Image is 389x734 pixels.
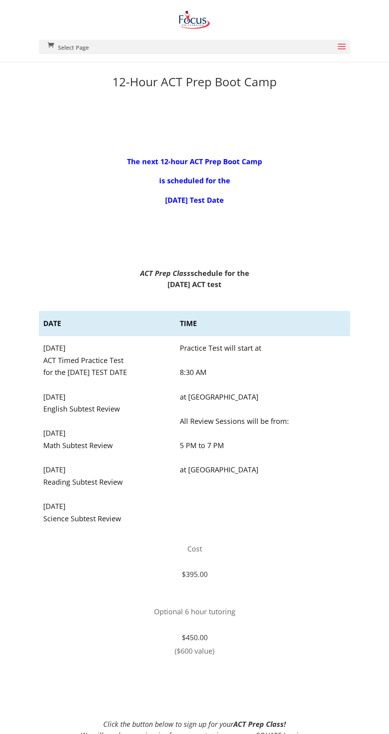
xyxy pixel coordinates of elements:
[39,645,350,657] p: ($600 value)
[233,719,286,729] i: ACT Prep Class!
[168,280,221,289] b: [DATE] ACT test
[39,634,350,645] h4: $450.00
[103,719,233,729] span: Click the button below to sign up for your
[159,176,230,185] strong: is scheduled for the
[39,311,176,336] th: DATE
[39,543,350,555] p: Cost
[39,336,176,530] td: [DATE] ACT Timed Practice Test for the [DATE] TEST DATE [DATE] English Subtest Review [DATE] Math...
[140,268,191,278] em: ACT Prep Class
[176,336,350,530] td: Practice Test will start at 8:30 AM at [GEOGRAPHIC_DATA] All Review Sessions will be from: 5 PM t...
[39,76,350,92] h1: 12-Hour ACT Prep Boot Camp
[39,571,350,582] h4: $395.00
[165,195,224,205] strong: [DATE] Test Date
[177,8,212,32] img: Focus on Learning
[58,45,89,50] span: Select Page
[127,157,262,166] strong: The next 12-hour ACT Prep Boot Camp
[39,606,350,618] p: Optional 6 hour tutoring
[140,268,249,278] b: schedule for the
[176,311,350,336] th: TIME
